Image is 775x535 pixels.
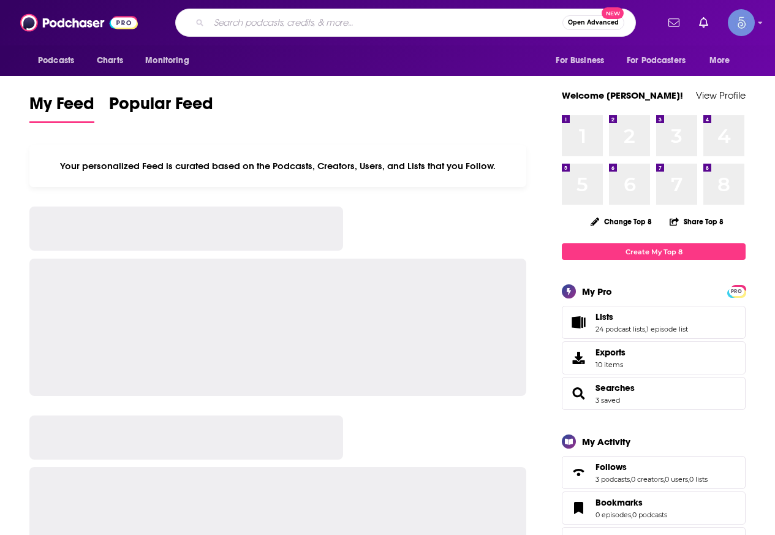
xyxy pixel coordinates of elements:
span: , [630,475,631,484]
img: Podchaser - Follow, Share and Rate Podcasts [20,11,138,34]
a: 0 users [665,475,688,484]
span: Searches [562,377,746,410]
button: Share Top 8 [669,210,724,233]
button: open menu [701,49,746,72]
span: , [663,475,665,484]
a: 0 creators [631,475,663,484]
span: More [709,52,730,69]
span: Exports [566,349,591,366]
span: For Podcasters [627,52,686,69]
button: Open AdvancedNew [562,15,624,30]
div: My Activity [582,436,630,447]
span: Monitoring [145,52,189,69]
a: Exports [562,341,746,374]
a: Bookmarks [566,499,591,517]
span: Follows [595,461,627,472]
a: Searches [595,382,635,393]
a: View Profile [696,89,746,101]
span: Podcasts [38,52,74,69]
span: 10 items [595,360,626,369]
a: Lists [566,314,591,331]
span: Open Advanced [568,20,619,26]
span: Bookmarks [562,491,746,525]
a: Welcome [PERSON_NAME]! [562,89,683,101]
div: Your personalized Feed is curated based on the Podcasts, Creators, Users, and Lists that you Follow. [29,145,526,187]
a: 1 episode list [646,325,688,333]
a: Follows [566,464,591,481]
button: open menu [547,49,619,72]
input: Search podcasts, credits, & more... [209,13,562,32]
img: User Profile [728,9,755,36]
a: Bookmarks [595,497,667,508]
span: Bookmarks [595,497,643,508]
a: Popular Feed [109,93,213,123]
a: Show notifications dropdown [694,12,713,33]
span: For Business [556,52,604,69]
span: Popular Feed [109,93,213,121]
a: My Feed [29,93,94,123]
span: PRO [729,287,744,296]
a: Show notifications dropdown [663,12,684,33]
span: Charts [97,52,123,69]
span: New [602,7,624,19]
a: Create My Top 8 [562,243,746,260]
a: Searches [566,385,591,402]
button: Show profile menu [728,9,755,36]
span: Logged in as Spiral5-G1 [728,9,755,36]
a: 3 saved [595,396,620,404]
a: 3 podcasts [595,475,630,484]
div: My Pro [582,286,612,297]
a: Charts [89,49,130,72]
a: Follows [595,461,708,472]
button: open menu [137,49,205,72]
button: open menu [619,49,703,72]
span: My Feed [29,93,94,121]
a: PRO [729,286,744,295]
span: , [645,325,646,333]
span: Follows [562,456,746,489]
span: , [631,510,632,519]
span: Exports [595,347,626,358]
button: open menu [29,49,90,72]
span: Lists [595,311,613,322]
span: Lists [562,306,746,339]
a: Lists [595,311,688,322]
a: 24 podcast lists [595,325,645,333]
div: Search podcasts, credits, & more... [175,9,636,37]
a: 0 podcasts [632,510,667,519]
button: Change Top 8 [583,214,659,229]
a: 0 episodes [595,510,631,519]
span: , [688,475,689,484]
a: 0 lists [689,475,708,484]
